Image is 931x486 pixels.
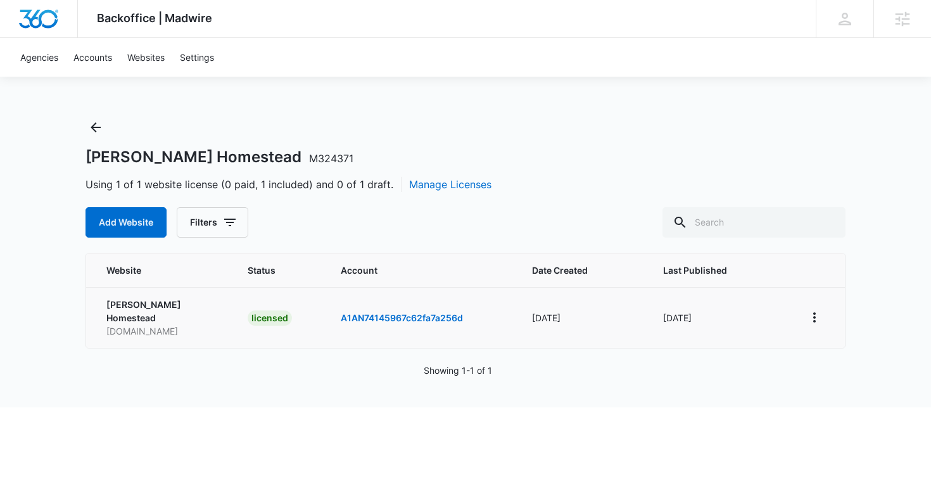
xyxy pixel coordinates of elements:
[106,298,217,324] p: [PERSON_NAME] Homestead
[804,307,825,328] button: View More
[663,264,756,277] span: Last Published
[13,38,66,77] a: Agencies
[532,264,614,277] span: Date Created
[172,38,222,77] a: Settings
[424,364,492,377] p: Showing 1-1 of 1
[85,207,167,238] button: Add Website
[177,207,248,238] button: Filters
[85,177,491,192] span: Using 1 of 1 website license (0 paid, 1 included) and 0 of 1 draft.
[85,117,106,137] button: Back
[248,310,292,326] div: licensed
[97,11,212,25] span: Backoffice | Madwire
[106,324,217,338] p: [DOMAIN_NAME]
[648,287,789,348] td: [DATE]
[106,264,199,277] span: Website
[341,264,502,277] span: Account
[341,312,463,323] a: A1AN74145967c62fa7a256d
[517,287,648,348] td: [DATE]
[409,177,491,192] button: Manage Licenses
[120,38,172,77] a: Websites
[85,148,353,167] h1: [PERSON_NAME] Homestead
[248,264,311,277] span: Status
[662,207,845,238] input: Search
[66,38,120,77] a: Accounts
[309,152,353,165] span: M324371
